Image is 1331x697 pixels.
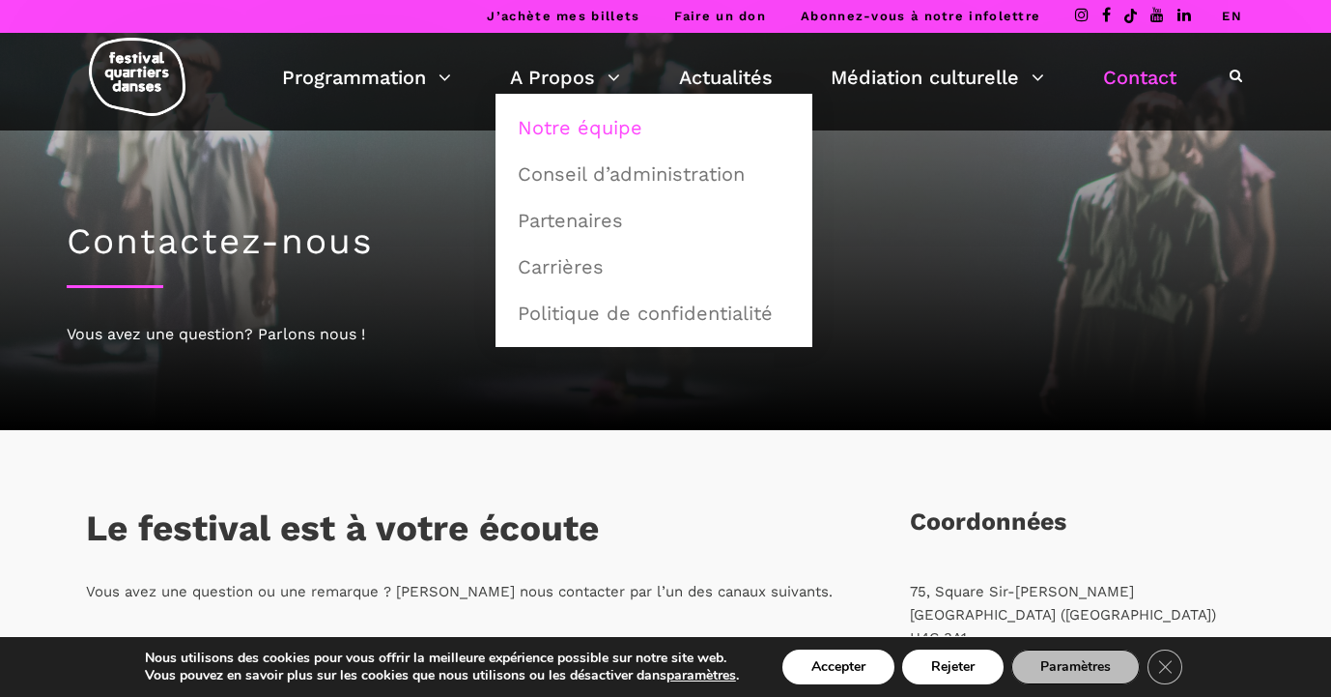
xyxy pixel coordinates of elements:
h1: Contactez-nous [67,220,1264,263]
a: J’achète mes billets [487,9,639,23]
p: Vous avez une question ou une remarque ? [PERSON_NAME] nous contacter par l’un des canaux suivants. [86,580,833,603]
a: Conseil d’administration [506,152,802,196]
button: Paramètres [1011,650,1140,684]
p: Nous utilisons des cookies pour vous offrir la meilleure expérience possible sur notre site web. [145,650,739,667]
button: Rejeter [902,650,1004,684]
button: Accepter [782,650,894,684]
a: Partenaires [506,198,802,243]
h3: Coordonnées [910,508,1066,556]
a: Faire un don [674,9,766,23]
a: Contact [1103,61,1176,94]
a: Abonnez-vous à notre infolettre [801,9,1040,23]
a: Programmation [282,61,451,94]
p: 75, Square Sir-[PERSON_NAME] [GEOGRAPHIC_DATA] ([GEOGRAPHIC_DATA]) H4C 3A1 [910,580,1245,650]
a: Médiation culturelle [831,61,1044,94]
img: logo-fqd-med [89,38,185,116]
button: paramètres [666,667,736,684]
a: Carrières [506,245,802,289]
a: A Propos [510,61,620,94]
a: Politique de confidentialité [506,291,802,335]
a: Notre équipe [506,105,802,150]
button: Close GDPR Cookie Banner [1147,650,1182,684]
p: Vous pouvez en savoir plus sur les cookies que nous utilisons ou les désactiver dans . [145,667,739,684]
a: Actualités [679,61,773,94]
a: EN [1222,9,1242,23]
h3: Le festival est à votre écoute [86,508,599,556]
div: Vous avez une question? Parlons nous ! [67,322,1264,347]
